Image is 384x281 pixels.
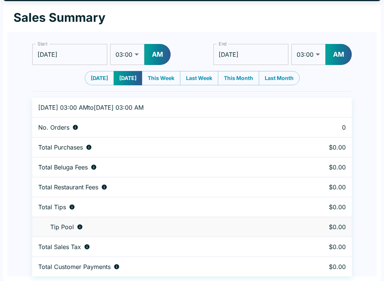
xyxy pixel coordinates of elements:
[325,44,352,65] button: AM
[295,243,346,251] p: $0.00
[38,263,111,270] p: Total Customer Payments
[38,163,283,171] div: Fees paid by diners to Beluga
[13,10,105,25] h1: Sales Summary
[295,223,346,231] p: $0.00
[38,203,66,211] p: Total Tips
[218,71,259,85] button: This Month
[213,44,288,65] input: Choose date, selected date is Sep 3, 2025
[295,263,346,270] p: $0.00
[144,44,171,65] button: AM
[38,263,283,270] div: Total amount paid for orders by diners
[38,243,81,251] p: Total Sales Tax
[295,163,346,171] p: $0.00
[50,223,74,231] p: Tip Pool
[38,144,283,151] div: Aggregate order subtotals
[38,104,283,111] p: [DATE] 03:00 AM to [DATE] 03:00 AM
[295,144,346,151] p: $0.00
[142,71,180,85] button: This Week
[38,183,98,191] p: Total Restaurant Fees
[295,203,346,211] p: $0.00
[295,124,346,131] p: 0
[38,203,283,211] div: Combined individual and pooled tips
[38,124,69,131] p: No. Orders
[85,71,114,85] button: [DATE]
[37,41,47,47] label: Start
[38,144,83,151] p: Total Purchases
[38,163,88,171] p: Total Beluga Fees
[38,243,283,251] div: Sales tax paid by diners
[219,41,227,47] label: End
[38,223,283,231] div: Tips unclaimed by a waiter
[295,183,346,191] p: $0.00
[38,183,283,191] div: Fees paid by diners to restaurant
[180,71,218,85] button: Last Week
[38,124,283,131] div: Number of orders placed
[32,44,107,65] input: Choose date, selected date is Sep 2, 2025
[114,71,142,85] button: [DATE]
[259,71,300,85] button: Last Month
